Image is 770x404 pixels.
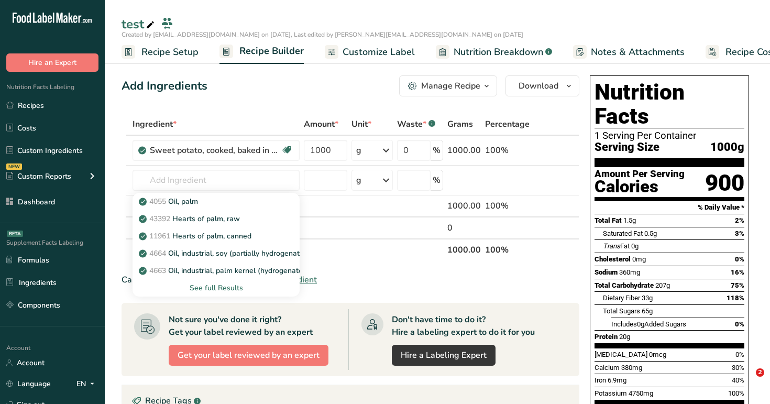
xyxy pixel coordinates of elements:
[325,40,415,64] a: Customize Label
[734,368,760,394] iframe: Intercom live chat
[595,333,618,341] span: Protein
[122,40,199,64] a: Recipe Setup
[304,118,338,130] span: Amount
[392,345,496,366] a: Hire a Labeling Expert
[485,144,530,157] div: 100%
[642,307,653,315] span: 65g
[447,118,473,130] span: Grams
[141,213,240,224] p: Hearts of palm, raw
[122,274,579,286] div: Can't find your ingredient?
[219,39,304,64] a: Recipe Builder
[133,118,177,130] span: Ingredient
[595,201,744,214] section: % Daily Value *
[731,268,744,276] span: 16%
[505,75,579,96] button: Download
[133,262,300,279] a: 4663Oil, industrial, palm kernel (hydrogenated), filling fat
[710,141,744,154] span: 1000g
[149,214,170,224] span: 43392
[133,210,300,227] a: 43392Hearts of palm, raw
[149,196,166,206] span: 4055
[141,282,291,293] div: See full Results
[735,351,744,358] span: 0%
[619,333,630,341] span: 20g
[637,320,644,328] span: 0g
[6,375,51,393] a: Language
[623,216,636,224] span: 1.5g
[603,307,640,315] span: Total Sugars
[595,169,685,179] div: Amount Per Serving
[351,118,371,130] span: Unit
[595,255,631,263] span: Cholesterol
[595,80,744,128] h1: Nutrition Facts
[611,320,686,328] span: Includes Added Sugars
[149,231,170,241] span: 11961
[447,200,481,212] div: 1000.00
[447,144,481,157] div: 1000.00
[399,75,497,96] button: Manage Recipe
[133,245,300,262] a: 4664Oil, industrial, soy (partially hydrogenated ), palm, principal uses icings and fillings
[595,376,606,384] span: Iron
[133,170,300,191] input: Add Ingredient
[150,144,281,157] div: Sweet potato, cooked, baked in skin, flesh, without salt
[595,130,744,141] div: 1 Serving Per Container
[239,44,304,58] span: Recipe Builder
[595,281,654,289] span: Total Carbohydrate
[603,294,640,302] span: Dietary Fiber
[732,364,744,372] span: 30%
[421,80,480,92] div: Manage Recipe
[632,255,646,263] span: 0mg
[595,389,627,397] span: Potassium
[735,320,744,328] span: 0%
[483,238,532,260] th: 100%
[436,40,552,64] a: Nutrition Breakdown
[141,231,251,242] p: Hearts of palm, canned
[141,45,199,59] span: Recipe Setup
[397,118,435,130] div: Waste
[445,238,483,260] th: 1000.00
[343,45,415,59] span: Customize Label
[735,255,744,263] span: 0%
[122,30,523,39] span: Created by [EMAIL_ADDRESS][DOMAIN_NAME] on [DATE], Last edited by [PERSON_NAME][EMAIL_ADDRESS][DO...
[392,313,535,339] div: Don't have time to do it? Hire a labeling expert to do it for you
[178,349,320,362] span: Get your label reviewed by an expert
[6,53,98,72] button: Hire an Expert
[649,351,666,358] span: 0mcg
[595,179,685,194] div: Calories
[705,169,744,197] div: 900
[141,248,443,259] p: Oil, industrial, soy (partially hydrogenated ), palm, principal uses icings and fillings
[122,15,157,34] div: test
[595,364,620,372] span: Calcium
[6,163,22,170] div: NEW
[735,216,744,224] span: 2%
[149,266,166,276] span: 4663
[603,230,643,237] span: Saturated Fat
[603,242,630,250] span: Fat
[728,389,744,397] span: 100%
[573,40,685,64] a: Notes & Attachments
[133,227,300,245] a: 11961Hearts of palm, canned
[7,231,23,237] div: BETA
[595,351,647,358] span: [MEDICAL_DATA]
[655,281,670,289] span: 207g
[519,80,558,92] span: Download
[76,378,98,390] div: EN
[130,238,445,260] th: Net Totals
[169,345,328,366] button: Get your label reviewed by an expert
[595,268,618,276] span: Sodium
[619,268,640,276] span: 360mg
[133,279,300,297] div: See full Results
[447,222,481,234] div: 0
[485,118,530,130] span: Percentage
[122,78,207,95] div: Add Ingredients
[141,196,198,207] p: Oil, palm
[149,248,166,258] span: 4664
[485,200,530,212] div: 100%
[629,389,653,397] span: 4750mg
[454,45,543,59] span: Nutrition Breakdown
[141,265,343,276] p: Oil, industrial, palm kernel (hydrogenated), filling fat
[356,144,361,157] div: g
[642,294,653,302] span: 33g
[595,216,622,224] span: Total Fat
[169,313,313,339] div: Not sure you've done it right? Get your label reviewed by an expert
[644,230,657,237] span: 0.5g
